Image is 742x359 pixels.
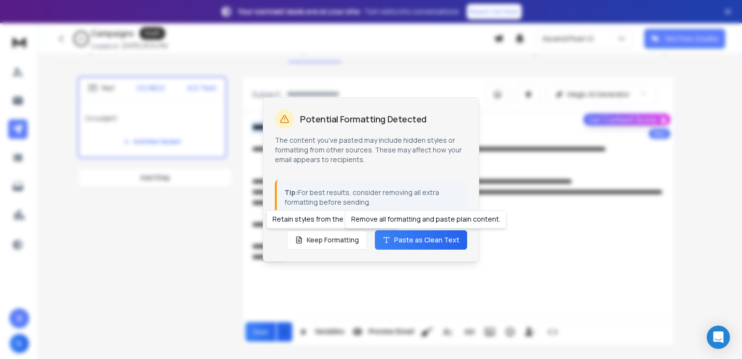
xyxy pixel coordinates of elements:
h2: Potential Formatting Detected [300,115,427,123]
div: Open Intercom Messenger [707,326,730,349]
button: Keep Formatting [287,230,367,250]
strong: Tip: [285,188,298,197]
button: Paste as Clean Text [375,230,467,250]
p: For best results, consider removing all extra formatting before sending. [285,188,459,207]
div: Retain styles from the original source. [266,210,400,228]
p: The content you've pasted may include hidden styles or formatting from other sources. These may a... [275,135,467,165]
div: Remove all formatting and paste plain content. [345,210,507,228]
